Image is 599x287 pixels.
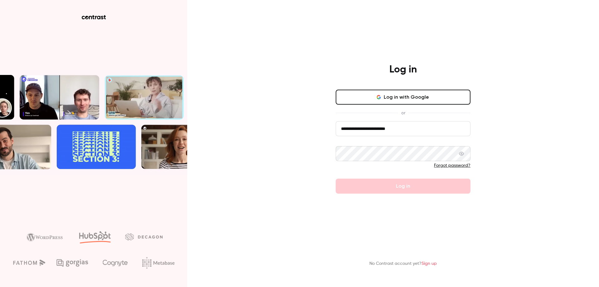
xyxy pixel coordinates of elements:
span: or [398,110,408,116]
button: Log in with Google [336,90,470,105]
a: Sign up [421,261,437,266]
h4: Log in [389,63,417,76]
p: No Contrast account yet? [369,260,437,267]
a: Forgot password? [434,163,470,168]
img: decagon [125,233,163,240]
